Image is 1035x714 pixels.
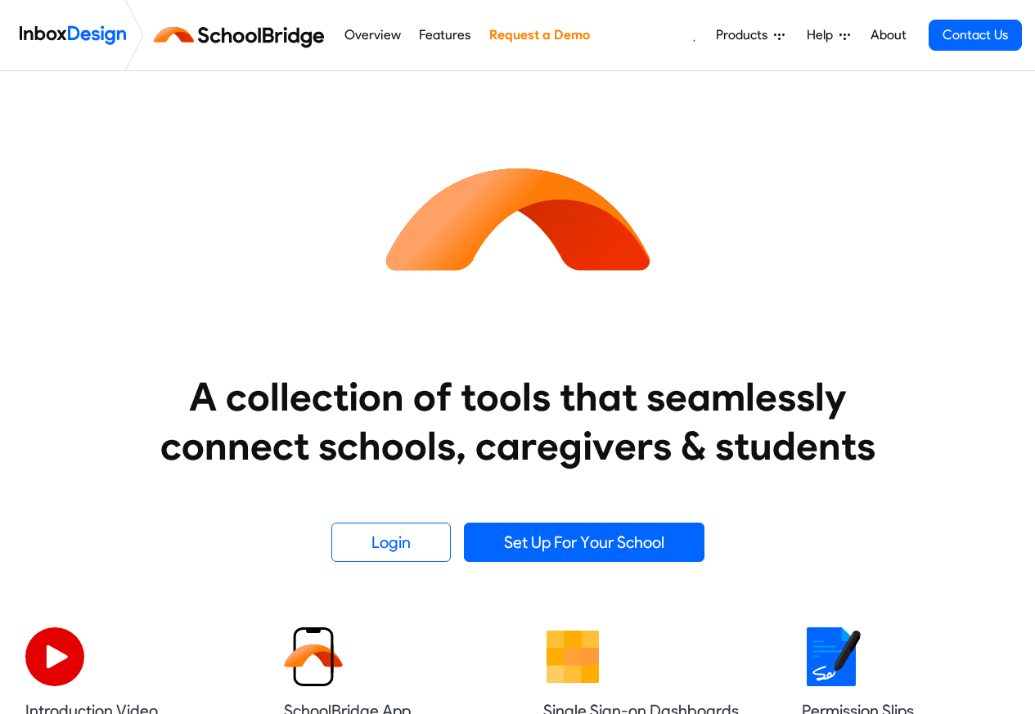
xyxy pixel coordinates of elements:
img: 2022_01_13_icon_grid.svg [543,627,602,686]
img: 2022_07_11_icon_video_playback.svg [25,627,84,686]
img: 2022_01_18_icon_signature.svg [802,627,861,686]
a: Overview [340,19,405,52]
span: Products [716,25,774,45]
span: Help [807,25,839,45]
img: icon_schoolbridge.svg [371,71,665,366]
a: Products [709,19,791,52]
img: schoolbridge logo [151,16,335,55]
a: Login [331,523,451,562]
a: Help [800,19,857,52]
a: Contact Us [929,20,1022,51]
a: About [866,19,911,52]
img: 2022_01_13_icon_sb_app.svg [284,627,343,686]
heading: A collection of tools that seamlessly connect schools, caregivers & students [129,372,907,470]
a: Request a Demo [484,19,594,52]
a: Features [415,19,475,52]
a: Set Up For Your School [464,523,704,562]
